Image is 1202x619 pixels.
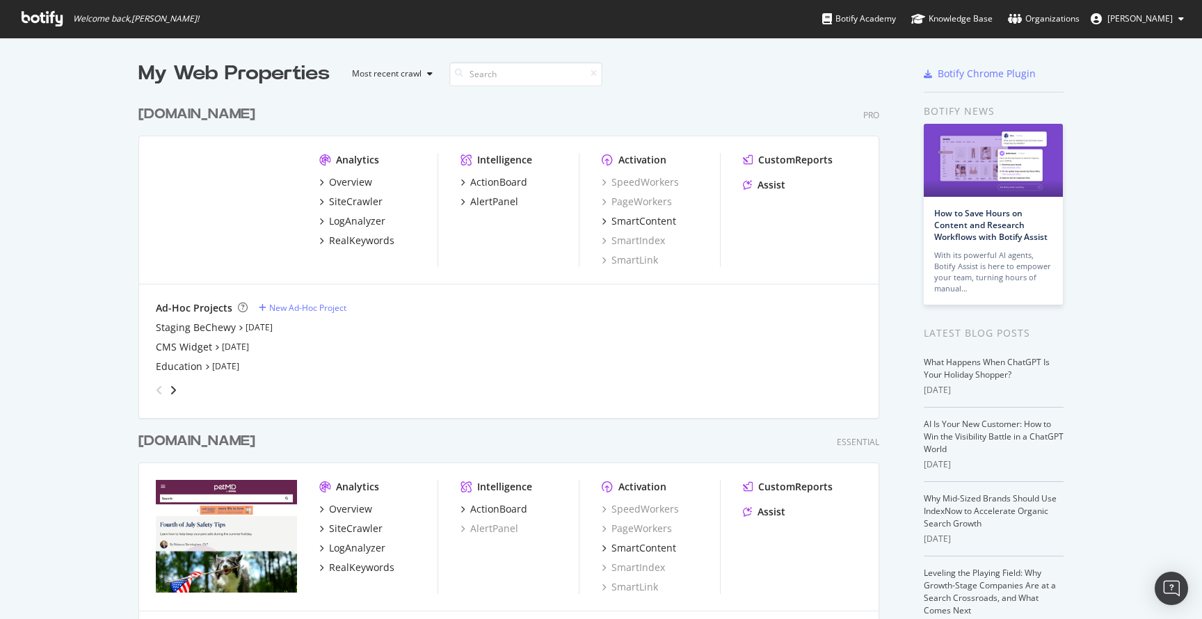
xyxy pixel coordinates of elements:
[336,153,379,167] div: Analytics
[602,580,658,594] a: SmartLink
[329,502,372,516] div: Overview
[602,195,672,209] a: PageWorkers
[156,340,212,354] a: CMS Widget
[934,207,1048,243] a: How to Save Hours on Content and Research Workflows with Botify Assist
[938,67,1036,81] div: Botify Chrome Plugin
[156,153,297,266] img: www.chewy.com
[259,302,346,314] a: New Ad-Hoc Project
[319,561,394,574] a: RealKeywords
[924,418,1064,455] a: AI Is Your New Customer: How to Win the Visibility Battle in a ChatGPT World
[73,13,199,24] span: Welcome back, [PERSON_NAME] !
[460,195,518,209] a: AlertPanel
[329,541,385,555] div: LogAnalyzer
[602,253,658,267] a: SmartLink
[924,325,1064,341] div: Latest Blog Posts
[319,541,385,555] a: LogAnalyzer
[269,302,346,314] div: New Ad-Hoc Project
[319,234,394,248] a: RealKeywords
[138,104,255,124] div: [DOMAIN_NAME]
[924,67,1036,81] a: Botify Chrome Plugin
[837,436,879,448] div: Essential
[1107,13,1173,24] span: Mitchell Abdullah
[602,214,676,228] a: SmartContent
[460,175,527,189] a: ActionBoard
[611,214,676,228] div: SmartContent
[924,104,1064,119] div: Botify news
[602,234,665,248] a: SmartIndex
[156,301,232,315] div: Ad-Hoc Projects
[156,321,236,335] a: Staging BeChewy
[758,153,833,167] div: CustomReports
[329,175,372,189] div: Overview
[758,480,833,494] div: CustomReports
[156,480,297,593] img: www.petmd.com
[924,458,1064,471] div: [DATE]
[319,175,372,189] a: Overview
[924,492,1057,529] a: Why Mid-Sized Brands Should Use IndexNow to Accelerate Organic Search Growth
[246,321,273,333] a: [DATE]
[138,60,330,88] div: My Web Properties
[602,522,672,536] a: PageWorkers
[212,360,239,372] a: [DATE]
[743,153,833,167] a: CustomReports
[329,214,385,228] div: LogAnalyzer
[470,175,527,189] div: ActionBoard
[618,480,666,494] div: Activation
[460,522,518,536] a: AlertPanel
[611,541,676,555] div: SmartContent
[222,341,249,353] a: [DATE]
[319,214,385,228] a: LogAnalyzer
[352,70,422,78] div: Most recent crawl
[602,561,665,574] a: SmartIndex
[168,383,178,397] div: angle-right
[602,175,679,189] a: SpeedWorkers
[460,502,527,516] a: ActionBoard
[934,250,1052,294] div: With its powerful AI agents, Botify Assist is here to empower your team, turning hours of manual…
[924,124,1063,197] img: How to Save Hours on Content and Research Workflows with Botify Assist
[477,480,532,494] div: Intelligence
[138,431,261,451] a: [DOMAIN_NAME]
[1008,12,1080,26] div: Organizations
[329,195,383,209] div: SiteCrawler
[618,153,666,167] div: Activation
[477,153,532,167] div: Intelligence
[138,104,261,124] a: [DOMAIN_NAME]
[924,533,1064,545] div: [DATE]
[863,109,879,121] div: Pro
[336,480,379,494] div: Analytics
[341,63,438,85] button: Most recent crawl
[1155,572,1188,605] div: Open Intercom Messenger
[319,522,383,536] a: SiteCrawler
[319,195,383,209] a: SiteCrawler
[743,178,785,192] a: Assist
[449,62,602,86] input: Search
[924,384,1064,396] div: [DATE]
[602,541,676,555] a: SmartContent
[470,195,518,209] div: AlertPanel
[150,379,168,401] div: angle-left
[470,502,527,516] div: ActionBoard
[602,502,679,516] a: SpeedWorkers
[743,505,785,519] a: Assist
[329,522,383,536] div: SiteCrawler
[758,178,785,192] div: Assist
[329,561,394,574] div: RealKeywords
[911,12,993,26] div: Knowledge Base
[138,431,255,451] div: [DOMAIN_NAME]
[758,505,785,519] div: Assist
[329,234,394,248] div: RealKeywords
[156,360,202,373] a: Education
[743,480,833,494] a: CustomReports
